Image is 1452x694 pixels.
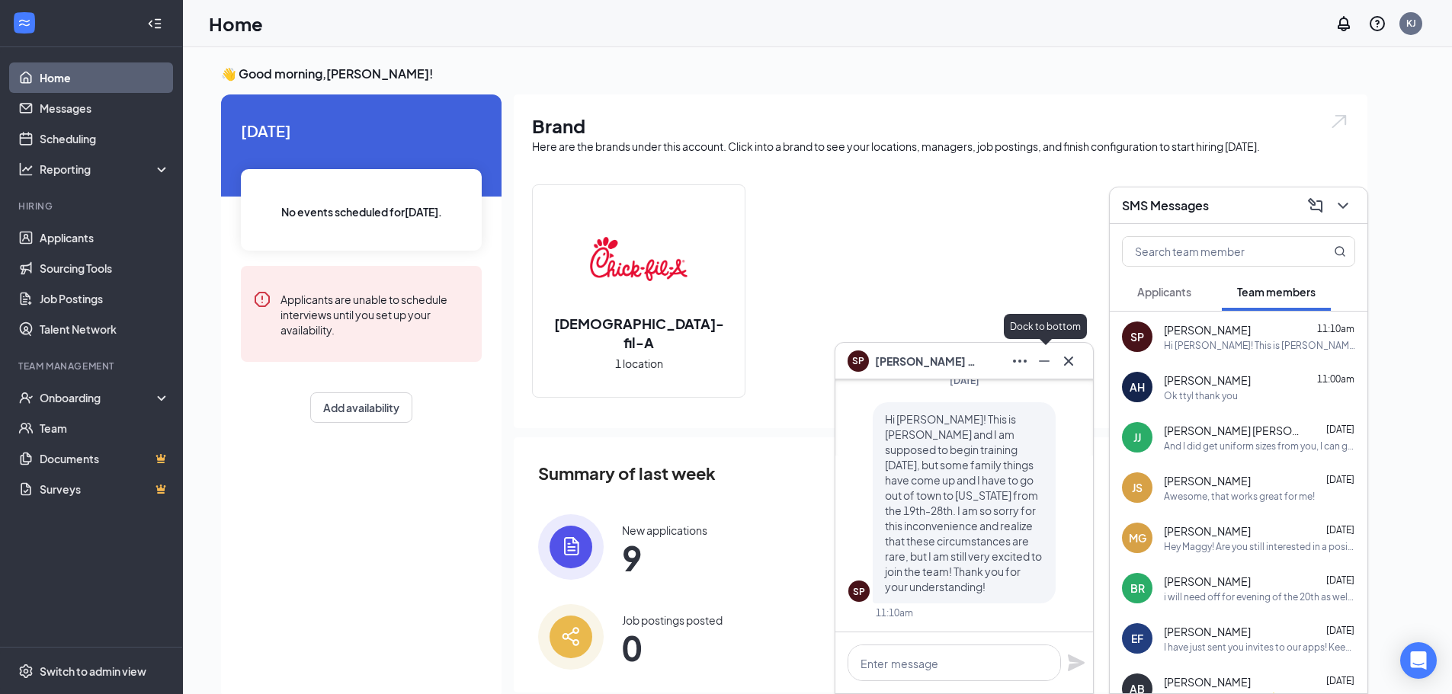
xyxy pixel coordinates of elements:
[40,390,157,405] div: Onboarding
[18,200,167,213] div: Hiring
[241,119,482,142] span: [DATE]
[40,443,170,474] a: DocumentsCrown
[1164,624,1251,639] span: [PERSON_NAME]
[1032,349,1056,373] button: Minimize
[622,544,707,571] span: 9
[1164,540,1355,553] div: Hey Maggy! Are you still interested in a position with us? Let me know if you are ready to procee...
[40,474,170,504] a: SurveysCrown
[1406,17,1416,30] div: KJ
[1123,237,1303,266] input: Search team member
[1164,473,1251,488] span: [PERSON_NAME]
[1067,654,1085,672] svg: Plane
[1130,580,1145,596] div: BR
[18,664,34,679] svg: Settings
[40,222,170,253] a: Applicants
[209,11,263,37] h1: Home
[310,392,412,423] button: Add availability
[1317,373,1354,385] span: 11:00am
[1164,590,1355,603] div: i will need off for evening of the 20th as well i have a wedding to go to that night..sorry!!
[622,634,723,661] span: 0
[1329,113,1349,130] img: open.6027fd2a22e1237b5b06.svg
[1335,14,1353,33] svg: Notifications
[1164,641,1355,654] div: I have just sent you invites to our apps! Keep in mind, we are in the middle of transitioning ove...
[1004,314,1087,339] div: Dock to bottom
[1164,373,1251,388] span: [PERSON_NAME]
[533,314,745,352] h2: [DEMOGRAPHIC_DATA]-fil-A
[1326,625,1354,636] span: [DATE]
[622,612,723,628] div: Job postings posted
[1326,524,1354,536] span: [DATE]
[1303,193,1328,218] button: ComposeMessage
[1326,574,1354,586] span: [DATE]
[1164,322,1251,337] span: [PERSON_NAME]
[147,16,162,31] svg: Collapse
[40,62,170,93] a: Home
[1137,285,1191,299] span: Applicants
[1164,490,1315,503] div: Awesome, that works great for me!
[1317,323,1354,334] span: 11:10am
[18,360,167,373] div: Team Management
[1164,574,1251,589] span: [PERSON_NAME]
[1164,674,1251,689] span: [PERSON_NAME]
[1011,352,1029,370] svg: Ellipses
[875,353,982,369] span: [PERSON_NAME] Price
[853,585,865,598] div: SP
[1130,329,1144,344] div: SP
[615,355,663,372] span: 1 location
[1132,480,1143,495] div: JS
[18,390,34,405] svg: UserCheck
[40,123,170,154] a: Scheduling
[1035,352,1053,370] svg: Minimize
[280,290,470,337] div: Applicants are unable to schedule interviews until you set up your availability.
[532,113,1349,139] h1: Brand
[538,460,716,487] span: Summary of last week
[1164,523,1251,539] span: [PERSON_NAME]
[1133,430,1141,445] div: JJ
[590,210,688,308] img: Chick-fil-A
[538,604,604,670] img: icon
[1164,423,1301,438] span: [PERSON_NAME] [PERSON_NAME]
[1056,349,1081,373] button: Cross
[876,606,913,619] div: 11:10am
[40,283,170,314] a: Job Postings
[622,523,707,538] div: New applications
[1130,379,1145,395] div: AH
[538,514,604,580] img: icon
[1131,631,1143,646] div: EF
[1164,339,1355,352] div: Hi [PERSON_NAME]! This is [PERSON_NAME] and I am supposed to begin training [DATE], but some fami...
[1008,349,1032,373] button: Ellipses
[17,15,32,30] svg: WorkstreamLogo
[40,162,171,177] div: Reporting
[950,375,979,386] span: [DATE]
[532,139,1349,154] div: Here are the brands under this account. Click into a brand to see your locations, managers, job p...
[1331,193,1355,218] button: ChevronDown
[1326,424,1354,435] span: [DATE]
[1334,245,1346,257] svg: MagnifyingGlass
[1129,530,1146,545] div: MG
[1400,642,1437,679] div: Open Intercom Messenger
[40,93,170,123] a: Messages
[281,203,442,220] span: No events scheduled for [DATE] .
[1368,14,1386,33] svg: QuestionInfo
[1164,389,1238,402] div: Ok ttyl thank you
[1059,352,1078,370] svg: Cross
[253,290,271,309] svg: Error
[1334,197,1352,215] svg: ChevronDown
[40,664,146,679] div: Switch to admin view
[18,162,34,177] svg: Analysis
[1326,474,1354,485] span: [DATE]
[1306,197,1325,215] svg: ComposeMessage
[221,66,1367,82] h3: 👋 Good morning, [PERSON_NAME] !
[885,412,1042,593] span: Hi [PERSON_NAME]! This is [PERSON_NAME] and I am supposed to begin training [DATE], but some fami...
[40,253,170,283] a: Sourcing Tools
[1122,197,1209,214] h3: SMS Messages
[1237,285,1316,299] span: Team members
[40,314,170,344] a: Talent Network
[1164,440,1355,453] div: And I did get uniform sizes from you, I can go ahead and get those ordered now! Thanks!
[1326,675,1354,686] span: [DATE]
[40,413,170,443] a: Team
